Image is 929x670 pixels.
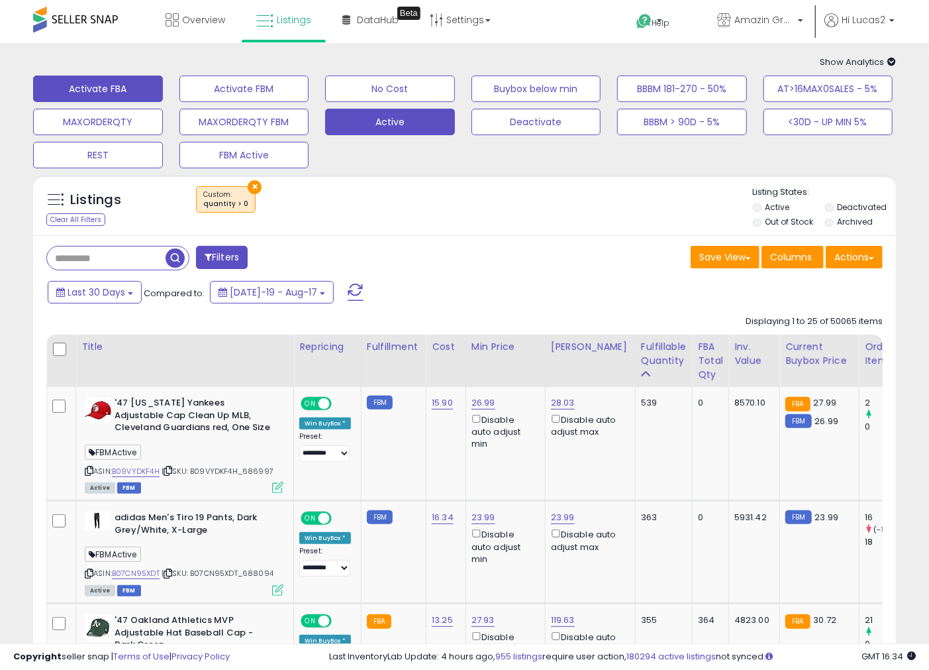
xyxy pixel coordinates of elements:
button: [DATE]-19 - Aug-17 [210,281,334,304]
a: 23.99 [471,511,495,524]
span: Listings [277,13,311,27]
a: 23.99 [551,511,575,524]
span: 26.99 [815,415,839,427]
div: Min Price [471,340,540,354]
div: seller snap | | [13,651,230,663]
div: Current Buybox Price [785,340,854,368]
span: Overview [182,13,225,27]
span: ON [302,398,318,410]
div: 2 [865,397,918,409]
span: All listings currently available for purchase on Amazon [85,585,115,596]
b: '47 Oakland Athletics MVP Adjustable Hat Baseball Cap - Dark Green [115,614,275,655]
button: BBBM 181-270 - 50% [617,76,747,102]
span: 30.72 [814,614,837,626]
div: 4823.00 [734,614,769,626]
img: 41tgXwoxEmL._SL40_.jpg [85,614,111,641]
button: AT>16MAX0SALES - 5% [763,76,893,102]
div: 363 [641,512,682,524]
span: Compared to: [144,287,205,300]
span: Custom: [203,190,248,209]
img: 411EKYPv-zL._SL40_.jpg [85,397,111,423]
label: Out of Stock [765,216,813,227]
div: Disable auto adjust max [551,412,625,438]
button: × [248,180,262,194]
div: Tooltip anchor [397,7,420,20]
div: Disable auto adjust min [471,630,535,667]
small: FBA [785,397,810,412]
div: quantity > 0 [203,199,248,209]
a: 119.63 [551,614,575,627]
i: Get Help [636,13,652,30]
a: 26.99 [471,396,495,410]
a: 180294 active listings [626,650,716,663]
button: Filters [196,246,248,269]
strong: Copyright [13,650,62,663]
div: Win BuyBox * [299,532,351,544]
button: Deactivate [471,109,601,135]
div: Preset: [299,547,351,577]
label: Deactivated [837,201,887,213]
a: 13.25 [432,614,453,627]
button: Activate FBA [33,76,163,102]
span: OFF [330,513,351,524]
div: Cost [432,340,460,354]
div: 21 [865,614,918,626]
div: ASIN: [85,397,283,492]
a: B09VYDKF4H [112,466,160,477]
div: Win BuyBox * [299,635,351,647]
small: FBM [785,510,811,524]
span: OFF [330,398,351,410]
div: 0 [865,638,918,650]
button: REST [33,142,163,168]
span: ON [302,513,318,524]
a: B07CN95XDT [112,568,160,579]
span: Hi Lucas2 [842,13,885,27]
a: 955 listings [495,650,542,663]
div: 8570.10 [734,397,769,409]
button: Last 30 Days [48,281,142,304]
span: FBM [117,482,141,494]
button: Save View [691,246,759,268]
p: Listing States: [753,186,896,199]
div: 5931.42 [734,512,769,524]
div: Inv. value [734,340,774,368]
span: FBM [117,585,141,596]
label: Archived [837,216,873,227]
span: Show Analytics [820,56,896,68]
div: Disable auto adjust max [551,630,625,655]
a: 16.34 [432,511,454,524]
div: Disable auto adjust min [471,412,535,450]
span: | SKU: B07CN95XDT_688094 [162,568,273,579]
div: FBA Total Qty [698,340,723,382]
a: Privacy Policy [171,650,230,663]
img: 210Tf01kPWL._SL40_.jpg [85,512,111,530]
small: FBA [367,614,391,629]
button: FBM Active [179,142,309,168]
a: 28.03 [551,396,575,410]
div: 16 [865,512,918,524]
div: ASIN: [85,512,283,594]
button: Columns [761,246,824,268]
span: | SKU: B09VYDKF4H_686997 [162,466,273,476]
small: FBM [367,510,393,524]
div: 0 [865,421,918,433]
button: MAXORDERQTY FBM [179,109,309,135]
div: Disable auto adjust max [551,527,625,553]
div: Fulfillment [367,340,420,354]
a: 27.93 [471,614,495,627]
div: Clear All Filters [46,213,105,226]
span: [DATE]-19 - Aug-17 [230,286,317,299]
small: FBA [785,614,810,629]
small: FBM [785,414,811,428]
button: No Cost [325,76,455,102]
span: All listings currently available for purchase on Amazon [85,482,115,494]
button: Buybox below min [471,76,601,102]
div: Disable auto adjust min [471,527,535,565]
span: Last 30 Days [68,286,125,299]
div: 0 [698,397,718,409]
h5: Listings [70,191,121,209]
div: 539 [641,397,682,409]
span: Amazin Group [734,13,794,27]
span: Columns [770,251,812,264]
button: Active [325,109,455,135]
